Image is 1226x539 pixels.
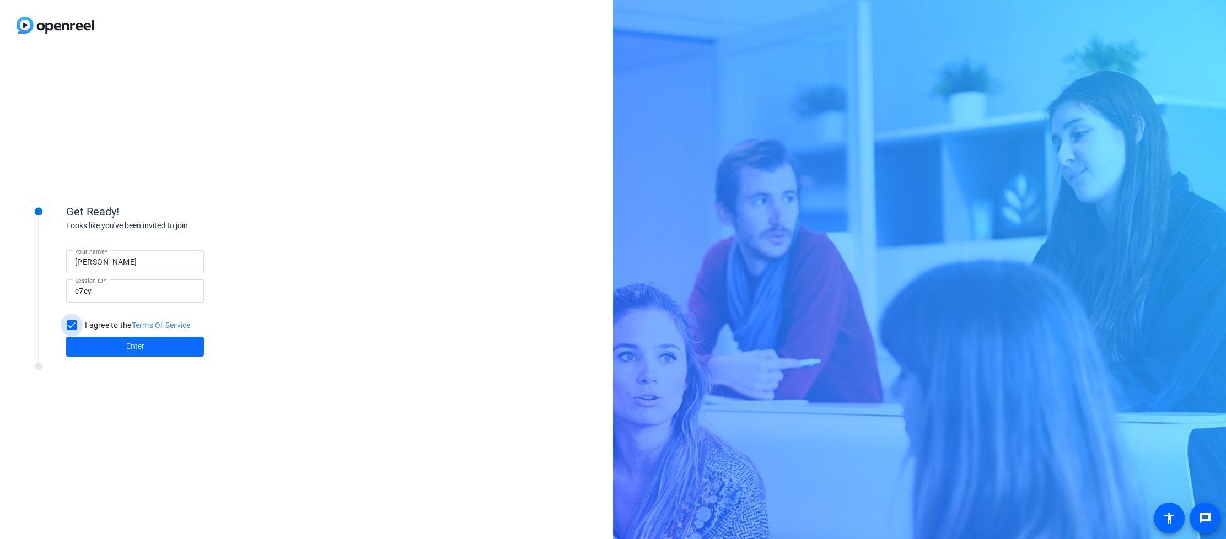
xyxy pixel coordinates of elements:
[66,337,204,357] button: Enter
[66,203,287,220] div: Get Ready!
[83,320,191,331] label: I agree to the
[1163,511,1176,525] mat-icon: accessibility
[132,321,191,330] a: Terms Of Service
[75,248,104,255] mat-label: Your name
[66,220,287,231] div: Looks like you've been invited to join
[126,341,144,352] span: Enter
[1198,511,1212,525] mat-icon: message
[75,277,103,284] mat-label: Session ID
